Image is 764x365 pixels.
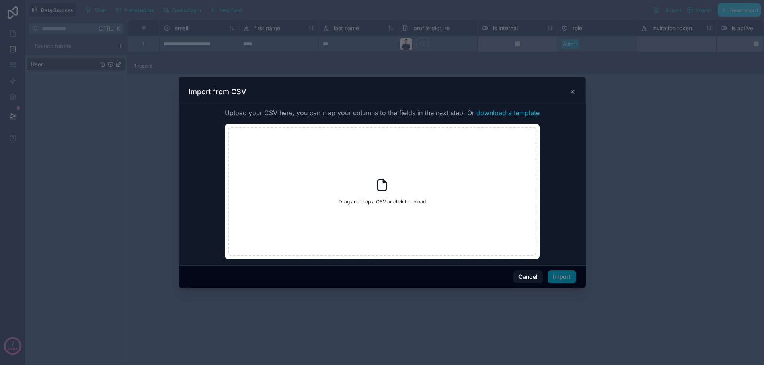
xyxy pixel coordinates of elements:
h3: Import from CSV [189,87,246,97]
span: Drag and drop a CSV or click to upload [339,199,426,205]
button: download a template [476,108,540,118]
span: Upload your CSV here, you can map your columns to the fields in the next step. Or [225,108,540,118]
button: Cancel [513,270,543,283]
